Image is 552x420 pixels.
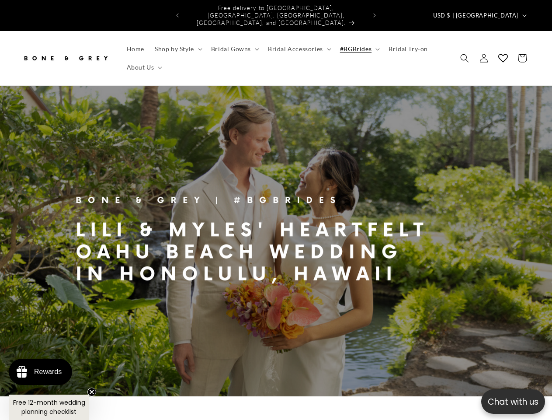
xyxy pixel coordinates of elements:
[127,45,144,53] span: Home
[481,389,545,414] button: Open chatbox
[211,45,251,53] span: Bridal Gowns
[155,45,194,53] span: Shop by Style
[206,40,263,58] summary: Bridal Gowns
[13,398,85,416] span: Free 12-month wedding planning checklist
[9,395,89,420] div: Free 12-month wedding planning checklistClose teaser
[168,7,187,24] button: Previous announcement
[122,40,149,58] a: Home
[455,49,474,68] summary: Search
[149,40,206,58] summary: Shop by Style
[365,7,384,24] button: Next announcement
[428,7,530,24] button: USD $ | [GEOGRAPHIC_DATA]
[122,58,166,77] summary: About Us
[433,11,518,20] span: USD $ | [GEOGRAPHIC_DATA]
[340,45,371,53] span: #BGBrides
[197,4,346,26] span: Free delivery to [GEOGRAPHIC_DATA], [GEOGRAPHIC_DATA], [GEOGRAPHIC_DATA], [GEOGRAPHIC_DATA], and ...
[19,45,113,71] a: Bone and Grey Bridal
[127,63,154,71] span: About Us
[268,45,323,53] span: Bridal Accessories
[22,49,109,68] img: Bone and Grey Bridal
[335,40,383,58] summary: #BGBrides
[87,388,96,396] button: Close teaser
[263,40,335,58] summary: Bridal Accessories
[383,40,433,58] a: Bridal Try-on
[34,368,62,376] div: Rewards
[481,395,545,408] p: Chat with us
[389,45,428,53] span: Bridal Try-on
